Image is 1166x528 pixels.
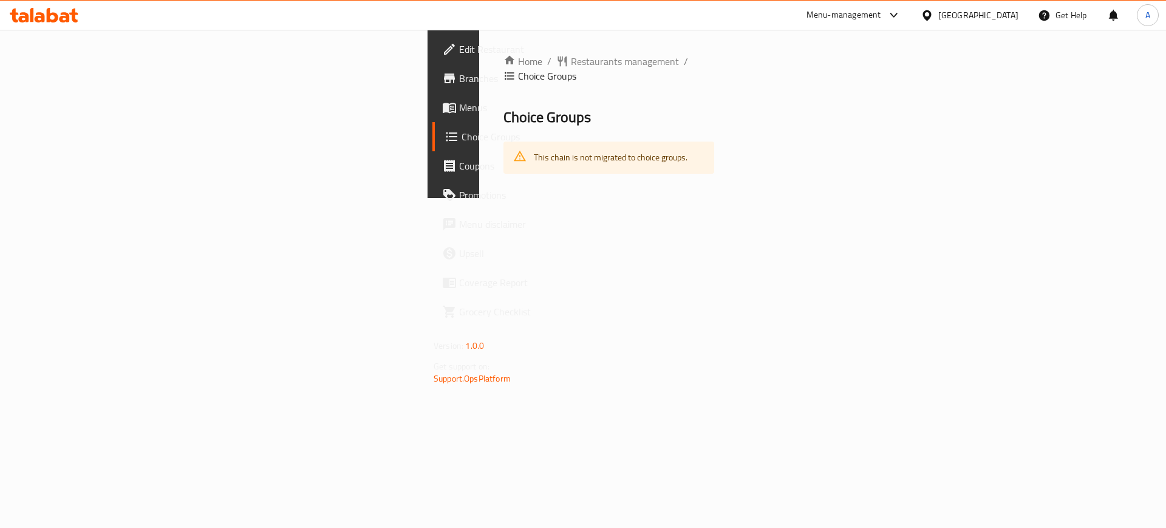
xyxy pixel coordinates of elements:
span: Coupons [459,159,613,173]
span: A [1145,9,1150,22]
a: Support.OpsPlatform [434,371,511,386]
span: Upsell [459,246,613,261]
span: Menu disclaimer [459,217,613,231]
a: Branches [432,64,622,93]
span: Promotions [459,188,613,202]
span: Get support on: [434,358,489,374]
a: Upsell [432,239,622,268]
a: Promotions [432,180,622,210]
span: Branches [459,71,613,86]
span: Menus [459,100,613,115]
a: Menus [432,93,622,122]
li: / [684,54,688,69]
a: Choice Groups [432,122,622,151]
span: 1.0.0 [465,338,484,354]
span: Coverage Report [459,275,613,290]
a: Grocery Checklist [432,297,622,326]
div: [GEOGRAPHIC_DATA] [938,9,1018,22]
span: Restaurants management [571,54,679,69]
a: Menu disclaimer [432,210,622,239]
a: Coverage Report [432,268,622,297]
div: Menu-management [806,8,881,22]
a: Edit Restaurant [432,35,622,64]
span: Choice Groups [462,129,613,144]
a: Coupons [432,151,622,180]
span: Edit Restaurant [459,42,613,57]
span: Grocery Checklist [459,304,613,319]
span: Version: [434,338,463,354]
